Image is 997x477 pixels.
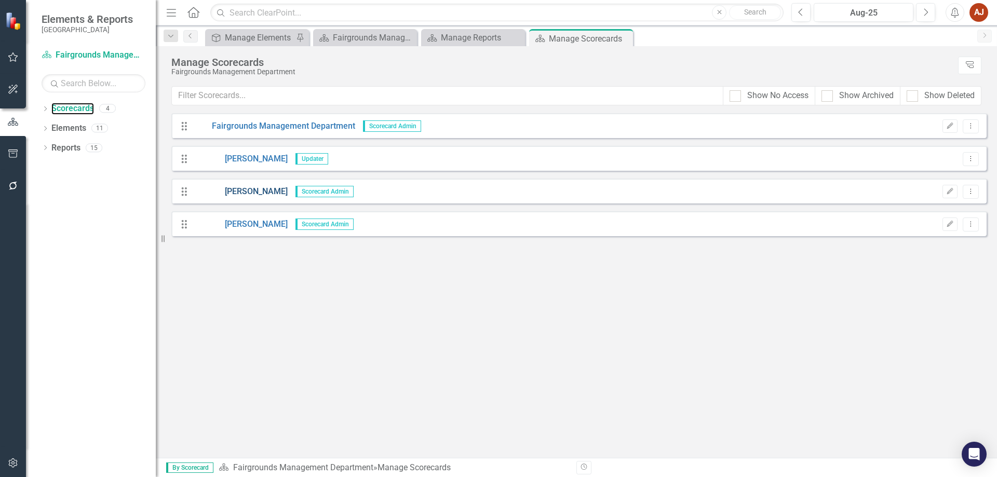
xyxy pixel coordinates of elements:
[42,49,145,61] a: Fairgrounds Management Department
[729,5,781,20] button: Search
[219,462,569,474] div: » Manage Scorecards
[194,153,288,165] a: [PERSON_NAME]
[91,124,108,133] div: 11
[208,31,293,44] a: Manage Elements
[171,86,723,105] input: Filter Scorecards...
[194,186,288,198] a: [PERSON_NAME]
[42,74,145,92] input: Search Below...
[962,442,987,467] div: Open Intercom Messenger
[99,104,116,113] div: 4
[333,31,414,44] div: Fairgrounds Management Program
[42,25,133,34] small: [GEOGRAPHIC_DATA]
[86,143,102,152] div: 15
[225,31,293,44] div: Manage Elements
[51,122,86,134] a: Elements
[166,462,213,473] span: By Scorecard
[549,32,630,45] div: Manage Scorecards
[51,103,94,115] a: Scorecards
[747,90,809,102] div: Show No Access
[424,31,522,44] a: Manage Reports
[171,68,953,76] div: Fairgrounds Management Department
[295,219,354,230] span: Scorecard Admin
[744,8,766,16] span: Search
[194,120,355,132] a: Fairgrounds Management Department
[233,462,373,472] a: Fairgrounds Management Department
[194,219,288,230] a: [PERSON_NAME]
[295,153,328,165] span: Updater
[814,3,913,22] button: Aug-25
[42,13,133,25] span: Elements & Reports
[210,4,784,22] input: Search ClearPoint...
[441,31,522,44] div: Manage Reports
[817,7,910,19] div: Aug-25
[316,31,414,44] a: Fairgrounds Management Program
[363,120,421,132] span: Scorecard Admin
[969,3,988,22] button: AJ
[5,12,23,30] img: ClearPoint Strategy
[51,142,80,154] a: Reports
[839,90,894,102] div: Show Archived
[295,186,354,197] span: Scorecard Admin
[171,57,953,68] div: Manage Scorecards
[924,90,975,102] div: Show Deleted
